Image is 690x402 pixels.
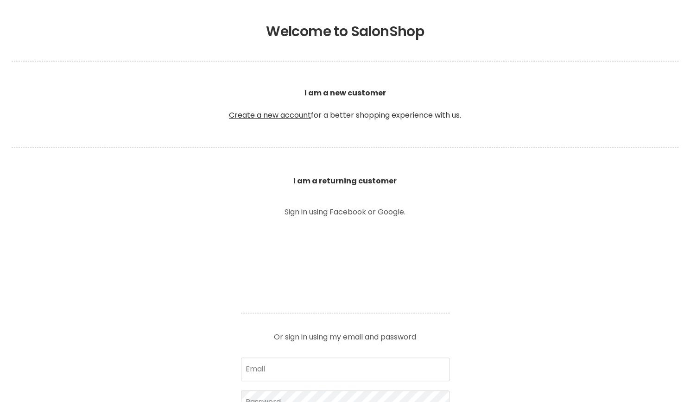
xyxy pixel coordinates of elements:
[304,88,386,98] b: I am a new customer
[293,176,397,186] b: I am a returning customer
[12,65,678,143] p: for a better shopping experience with us.
[241,229,449,298] iframe: Social Login Buttons
[644,358,681,393] iframe: Gorgias live chat messenger
[241,326,449,341] p: Or sign in using my email and password
[12,23,678,40] h1: Welcome to SalonShop
[241,208,449,216] p: Sign in using Facebook or Google.
[229,110,311,120] a: Create a new account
